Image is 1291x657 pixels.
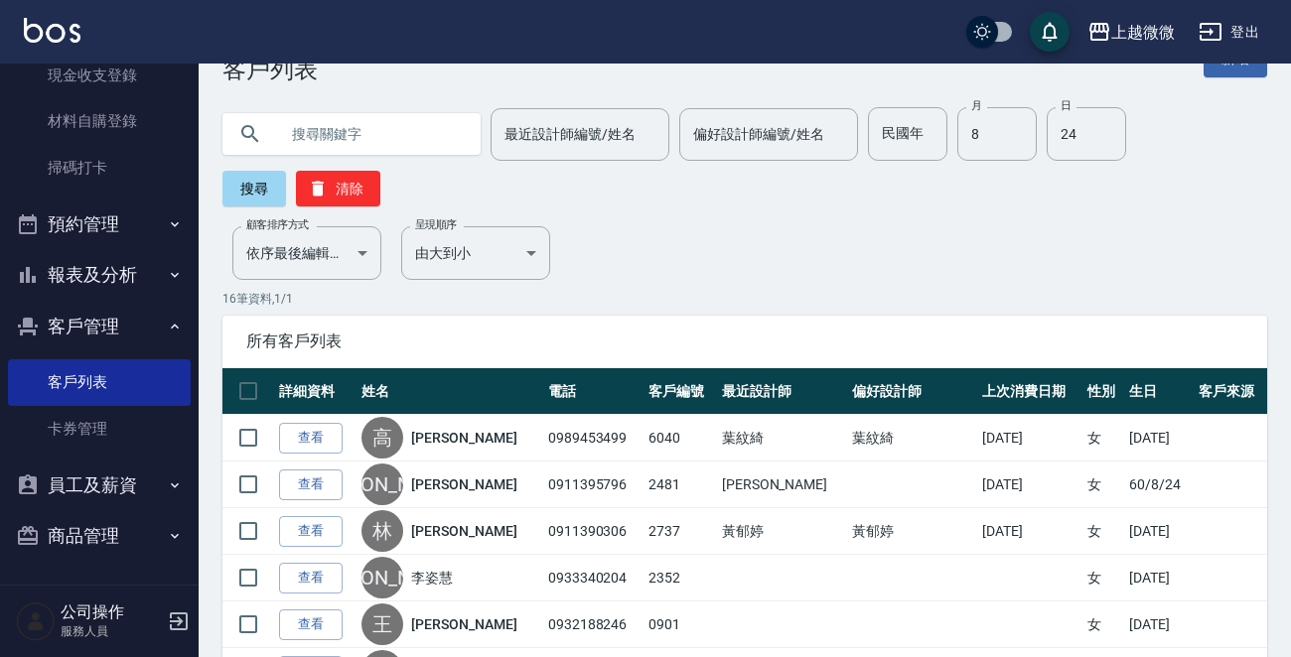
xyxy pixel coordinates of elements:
th: 最近設計師 [717,368,847,415]
div: [PERSON_NAME] [361,557,403,598]
td: 2737 [644,508,717,555]
th: 生日 [1124,368,1193,415]
a: [PERSON_NAME] [411,614,516,634]
img: Logo [24,18,80,43]
td: 60/8/24 [1124,461,1193,508]
td: [DATE] [1124,415,1193,461]
label: 月 [971,98,981,113]
td: 0989453499 [543,415,644,461]
a: 李姿慧 [411,568,453,588]
a: 查看 [279,563,343,593]
td: [DATE] [1124,508,1193,555]
th: 客戶編號 [644,368,717,415]
a: 材料自購登錄 [8,98,191,144]
div: 王 [361,603,403,645]
td: [DATE] [977,415,1082,461]
th: 電話 [543,368,644,415]
th: 詳細資料 [274,368,357,415]
td: 女 [1082,415,1125,461]
th: 偏好設計師 [847,368,977,415]
th: 姓名 [357,368,542,415]
td: 6040 [644,415,717,461]
p: 服務人員 [61,622,162,640]
a: 查看 [279,469,343,500]
td: [DATE] [977,461,1082,508]
div: 由大到小 [401,226,550,280]
input: 搜尋關鍵字 [278,107,465,161]
button: 預約管理 [8,198,191,250]
button: 報表及分析 [8,249,191,301]
a: 現金收支登錄 [8,53,191,98]
button: 商品管理 [8,510,191,562]
td: [PERSON_NAME] [717,461,847,508]
label: 呈現順序 [415,217,457,232]
td: [DATE] [1124,555,1193,601]
a: [PERSON_NAME] [411,521,516,541]
p: 16 筆資料, 1 / 1 [222,290,1267,308]
td: 黃郁婷 [847,508,977,555]
div: 上越微微 [1111,20,1175,45]
div: 林 [361,510,403,552]
button: save [1030,12,1070,52]
button: 清除 [296,171,380,206]
a: 查看 [279,423,343,454]
td: 2481 [644,461,717,508]
td: 0911395796 [543,461,644,508]
a: [PERSON_NAME] [411,474,516,494]
h5: 公司操作 [61,602,162,622]
th: 上次消費日期 [977,368,1082,415]
td: 女 [1082,601,1125,648]
div: [PERSON_NAME] [361,463,403,505]
a: 客戶列表 [8,359,191,405]
button: 員工及薪資 [8,460,191,511]
td: 黃郁婷 [717,508,847,555]
div: 依序最後編輯時間 [232,226,381,280]
label: 日 [1061,98,1071,113]
a: 查看 [279,516,343,547]
img: Person [16,601,56,641]
button: 搜尋 [222,171,286,206]
td: 0911390306 [543,508,644,555]
td: [DATE] [1124,601,1193,648]
a: 掃碼打卡 [8,145,191,191]
span: 所有客戶列表 [246,331,1243,351]
a: 卡券管理 [8,406,191,452]
td: 0932188246 [543,601,644,648]
h3: 客戶列表 [222,56,394,83]
a: 查看 [279,609,343,640]
th: 客戶來源 [1194,368,1267,415]
button: 上越微微 [1079,12,1183,53]
button: 客戶管理 [8,301,191,352]
th: 性別 [1082,368,1125,415]
td: 0901 [644,601,717,648]
td: 2352 [644,555,717,601]
a: [PERSON_NAME] [411,428,516,448]
td: 0933340204 [543,555,644,601]
td: 葉紋綺 [717,415,847,461]
label: 顧客排序方式 [246,217,309,232]
td: 女 [1082,508,1125,555]
td: 女 [1082,555,1125,601]
td: [DATE] [977,508,1082,555]
button: 登出 [1191,14,1267,51]
td: 葉紋綺 [847,415,977,461]
td: 女 [1082,461,1125,508]
div: 高 [361,417,403,459]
